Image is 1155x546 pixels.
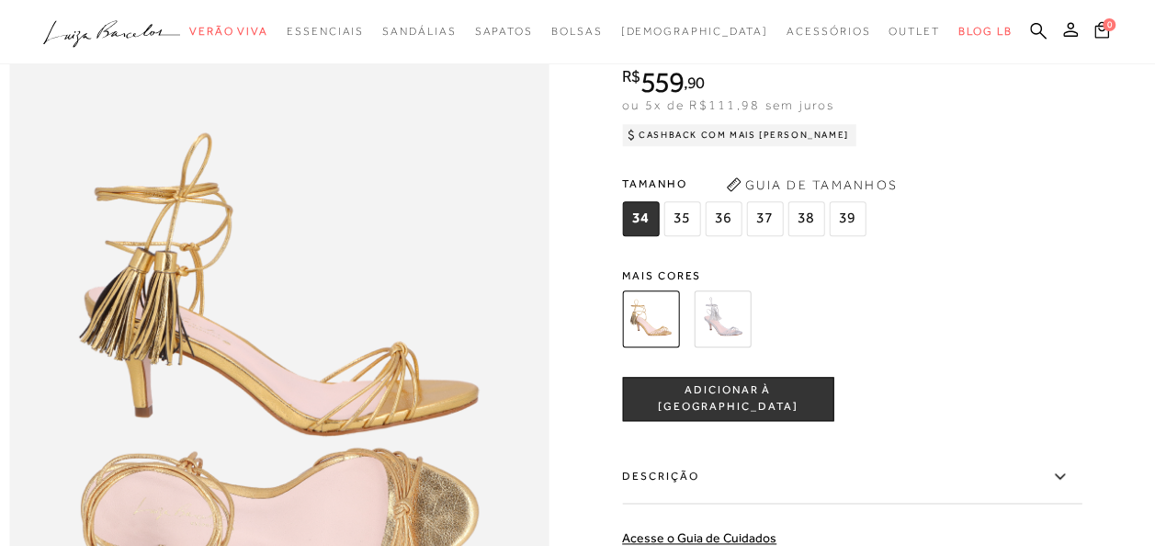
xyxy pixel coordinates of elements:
[622,270,1081,281] span: Mais cores
[687,73,705,92] span: 90
[787,201,824,236] span: 38
[622,377,833,421] button: ADICIONAR À [GEOGRAPHIC_DATA]
[622,530,776,545] a: Acesse o Guia de Cuidados
[787,25,870,38] span: Acessórios
[189,15,268,49] a: noSubCategoriesText
[958,15,1012,49] a: BLOG LB
[829,201,866,236] span: 39
[684,74,705,91] i: ,
[719,170,903,199] button: Guia de Tamanhos
[705,201,742,236] span: 36
[620,15,768,49] a: noSubCategoriesText
[382,25,456,38] span: Sandálias
[889,15,940,49] a: noSubCategoriesText
[889,25,940,38] span: Outlet
[694,290,751,347] img: SANDÁLIA DE SALTO MÉDIO EM METALIZADO PRATA COM AMARRAÇÃO
[622,68,640,85] i: R$
[189,25,268,38] span: Verão Viva
[551,15,603,49] a: noSubCategoriesText
[474,15,532,49] a: noSubCategoriesText
[958,25,1012,38] span: BLOG LB
[622,97,834,112] span: ou 5x de R$111,98 sem juros
[622,201,659,236] span: 34
[551,25,603,38] span: Bolsas
[382,15,456,49] a: noSubCategoriesText
[287,25,364,38] span: Essenciais
[287,15,364,49] a: noSubCategoriesText
[663,201,700,236] span: 35
[622,124,856,146] div: Cashback com Mais [PERSON_NAME]
[1103,18,1115,31] span: 0
[746,201,783,236] span: 37
[640,65,684,98] span: 559
[622,450,1081,504] label: Descrição
[622,290,679,347] img: SANDÁLIA DE SALTO MÉDIO EM METALIZADO OURO COM AMARRAÇÃO
[474,25,532,38] span: Sapatos
[787,15,870,49] a: noSubCategoriesText
[623,383,832,415] span: ADICIONAR À [GEOGRAPHIC_DATA]
[622,170,870,198] span: Tamanho
[1089,20,1115,45] button: 0
[620,25,768,38] span: [DEMOGRAPHIC_DATA]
